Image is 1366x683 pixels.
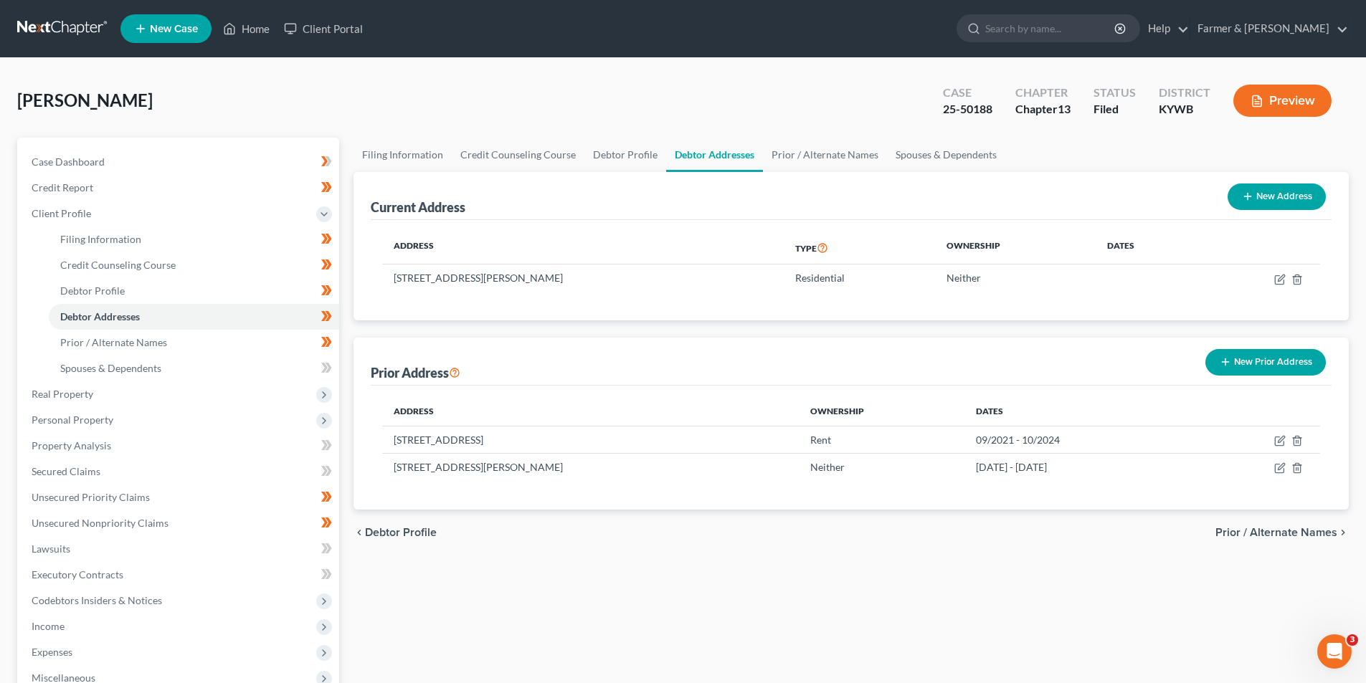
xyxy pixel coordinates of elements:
[1215,527,1337,538] span: Prior / Alternate Names
[382,426,798,453] td: [STREET_ADDRESS]
[354,527,437,538] button: chevron_left Debtor Profile
[935,264,1096,292] td: Neither
[32,207,91,219] span: Client Profile
[20,175,339,201] a: Credit Report
[32,594,162,606] span: Codebtors Insiders & Notices
[49,304,339,330] a: Debtor Addresses
[49,355,339,381] a: Spouses & Dependents
[452,138,584,172] a: Credit Counseling Course
[32,646,72,658] span: Expenses
[799,397,965,426] th: Ownership
[887,138,1005,172] a: Spouses & Dependents
[1015,85,1071,101] div: Chapter
[784,231,935,264] th: Type
[49,330,339,355] a: Prior / Alternate Names
[354,527,365,538] i: chevron_left
[17,90,153,110] span: [PERSON_NAME]
[60,310,140,323] span: Debtor Addresses
[985,15,1116,42] input: Search by name...
[799,454,965,481] td: Neither
[32,620,65,632] span: Income
[60,285,125,297] span: Debtor Profile
[1094,101,1136,118] div: Filed
[60,336,167,348] span: Prior / Alternate Names
[943,101,992,118] div: 25-50188
[763,138,887,172] a: Prior / Alternate Names
[1159,101,1210,118] div: KYWB
[1233,85,1332,117] button: Preview
[60,259,176,271] span: Credit Counseling Course
[49,278,339,304] a: Debtor Profile
[584,138,666,172] a: Debtor Profile
[20,149,339,175] a: Case Dashboard
[964,426,1196,453] td: 09/2021 - 10/2024
[32,439,111,452] span: Property Analysis
[20,536,339,562] a: Lawsuits
[382,454,798,481] td: [STREET_ADDRESS][PERSON_NAME]
[49,252,339,278] a: Credit Counseling Course
[935,231,1096,264] th: Ownership
[32,465,100,477] span: Secured Claims
[1317,634,1352,669] iframe: Intercom live chat
[20,510,339,536] a: Unsecured Nonpriority Claims
[371,199,465,216] div: Current Address
[1205,349,1326,376] button: New Prior Address
[277,16,370,42] a: Client Portal
[382,231,784,264] th: Address
[354,138,452,172] a: Filing Information
[32,414,113,426] span: Personal Property
[382,397,798,426] th: Address
[20,459,339,484] a: Secured Claims
[1058,102,1071,115] span: 13
[1094,85,1136,101] div: Status
[666,138,763,172] a: Debtor Addresses
[32,491,150,503] span: Unsecured Priority Claims
[1215,527,1349,538] button: Prior / Alternate Names chevron_right
[1159,85,1210,101] div: District
[32,181,93,194] span: Credit Report
[20,433,339,459] a: Property Analysis
[150,24,198,34] span: New Case
[32,543,70,555] span: Lawsuits
[49,226,339,252] a: Filing Information
[216,16,277,42] a: Home
[60,362,161,374] span: Spouses & Dependents
[1015,101,1071,118] div: Chapter
[964,397,1196,426] th: Dates
[1347,634,1358,646] span: 3
[60,233,141,245] span: Filing Information
[1337,527,1349,538] i: chevron_right
[964,454,1196,481] td: [DATE] - [DATE]
[1228,183,1326,210] button: New Address
[32,156,105,168] span: Case Dashboard
[32,568,123,581] span: Executory Contracts
[1190,16,1348,42] a: Farmer & [PERSON_NAME]
[32,388,93,400] span: Real Property
[365,527,437,538] span: Debtor Profile
[1096,231,1200,264] th: Dates
[1141,16,1189,42] a: Help
[371,364,460,381] div: Prior Address
[32,517,169,529] span: Unsecured Nonpriority Claims
[382,264,784,292] td: [STREET_ADDRESS][PERSON_NAME]
[20,484,339,510] a: Unsecured Priority Claims
[799,426,965,453] td: Rent
[943,85,992,101] div: Case
[784,264,935,292] td: Residential
[20,562,339,588] a: Executory Contracts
